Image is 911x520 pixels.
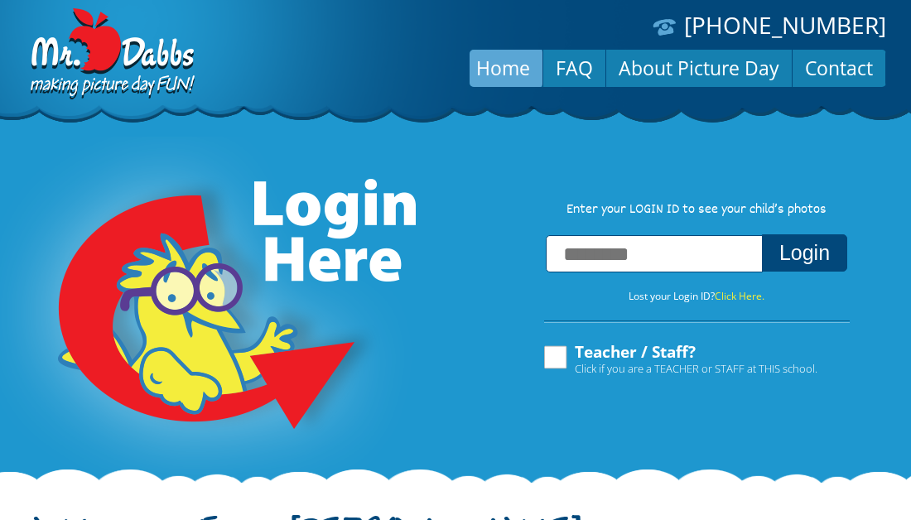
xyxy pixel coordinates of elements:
span: Click if you are a TEACHER or STAFF at THIS school. [575,360,817,377]
label: Teacher / Staff? [542,344,817,375]
a: Contact [793,48,885,88]
a: FAQ [543,48,605,88]
a: Click Here. [715,289,764,303]
button: Login [762,234,847,272]
a: About Picture Day [606,48,792,88]
p: Enter your LOGIN ID to see your child’s photos [527,201,866,219]
a: Home [464,48,542,88]
img: Dabbs Company [25,8,197,101]
a: [PHONE_NUMBER] [684,9,886,41]
p: Lost your Login ID? [527,287,866,306]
